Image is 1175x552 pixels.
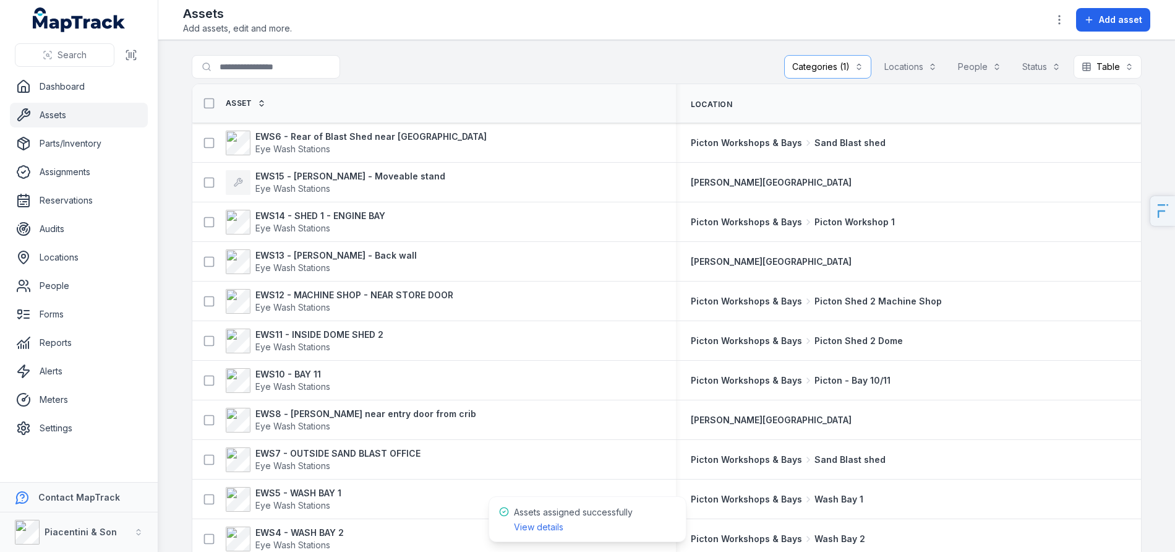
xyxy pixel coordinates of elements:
[255,144,330,154] span: Eye Wash Stations
[255,527,344,539] strong: EWS4 - WASH BAY 2
[33,7,126,32] a: MapTrack
[691,493,863,506] a: Picton Workshops & BaysWash Bay 1
[691,295,802,308] span: Picton Workshops & Bays
[255,170,445,183] strong: EWS15 - [PERSON_NAME] - Moveable stand
[514,507,633,532] span: Assets assigned successfully
[691,335,802,347] span: Picton Workshops & Bays
[691,216,895,228] a: Picton Workshops & BaysPicton Workshop 1
[691,493,802,506] span: Picton Workshops & Bays
[226,249,417,274] a: EWS13 - [PERSON_NAME] - Back wallEye Wash Stations
[691,256,852,267] span: [PERSON_NAME][GEOGRAPHIC_DATA]
[255,368,330,381] strong: EWS10 - BAY 11
[255,223,330,233] span: Eye Wash Stations
[226,368,330,393] a: EWS10 - BAY 11Eye Wash Stations
[691,454,802,466] span: Picton Workshops & Bays
[10,188,148,213] a: Reservations
[1014,55,1069,79] button: Status
[691,533,865,545] a: Picton Workshops & BaysWash Bay 2
[226,329,383,353] a: EWS11 - INSIDE DOME SHED 2Eye Wash Stations
[814,137,886,149] span: Sand Blast shed
[226,98,252,108] span: Asset
[10,330,148,355] a: Reports
[514,521,563,533] a: View details
[226,131,487,155] a: EWS6 - Rear of Blast Shed near [GEOGRAPHIC_DATA]Eye Wash Stations
[45,527,117,537] strong: Piacentini & Son
[10,245,148,270] a: Locations
[691,533,802,545] span: Picton Workshops & Bays
[226,289,453,314] a: EWS12 - MACHINE SHOP - NEAR STORE DOOREye Wash Stations
[255,249,417,262] strong: EWS13 - [PERSON_NAME] - Back wall
[10,217,148,241] a: Audits
[950,55,1009,79] button: People
[255,421,330,431] span: Eye Wash Stations
[691,256,852,268] a: [PERSON_NAME][GEOGRAPHIC_DATA]
[814,454,886,466] span: Sand Blast shed
[226,447,421,472] a: EWS7 - OUTSIDE SAND BLAST OFFICEEye Wash Stations
[255,210,385,222] strong: EWS14 - SHED 1 - ENGINE BAY
[226,408,476,433] a: EWS8 - [PERSON_NAME] near entry door from cribEye Wash Stations
[255,289,453,301] strong: EWS12 - MACHINE SHOP - NEAR STORE DOOR
[255,131,487,143] strong: EWS6 - Rear of Blast Shed near [GEOGRAPHIC_DATA]
[255,262,330,273] span: Eye Wash Stations
[10,160,148,184] a: Assignments
[10,416,148,441] a: Settings
[814,216,895,228] span: Picton Workshop 1
[255,183,330,194] span: Eye Wash Stations
[255,408,476,420] strong: EWS8 - [PERSON_NAME] near entry door from crib
[255,342,330,352] span: Eye Wash Stations
[226,527,344,551] a: EWS4 - WASH BAY 2Eye Wash Stations
[58,49,87,61] span: Search
[255,460,330,471] span: Eye Wash Stations
[255,302,330,313] span: Eye Wash Stations
[814,335,903,347] span: Picton Shed 2 Dome
[10,302,148,327] a: Forms
[691,176,852,189] a: [PERSON_NAME][GEOGRAPHIC_DATA]
[814,493,863,506] span: Wash Bay 1
[255,487,341,499] strong: EWS5 - WASH BAY 1
[15,43,114,67] button: Search
[226,170,445,195] a: EWS15 - [PERSON_NAME] - Moveable standEye Wash Stations
[691,374,802,387] span: Picton Workshops & Bays
[226,487,341,512] a: EWS5 - WASH BAY 1Eye Wash Stations
[814,533,865,545] span: Wash Bay 2
[10,103,148,127] a: Assets
[691,216,802,228] span: Picton Workshops & Bays
[691,177,852,188] span: [PERSON_NAME][GEOGRAPHIC_DATA]
[38,492,120,502] strong: Contact MapTrack
[691,415,852,425] span: [PERSON_NAME][GEOGRAPHIC_DATA]
[255,381,330,392] span: Eye Wash Stations
[10,274,148,298] a: People
[814,295,942,308] span: Picton Shed 2 Machine Shop
[691,100,732,110] span: Location
[814,374,891,387] span: Picton - Bay 10/11
[1074,55,1142,79] button: Table
[226,210,385,235] a: EWS14 - SHED 1 - ENGINE BAYEye Wash Stations
[691,295,942,308] a: Picton Workshops & BaysPicton Shed 2 Machine Shop
[255,329,383,341] strong: EWS11 - INSIDE DOME SHED 2
[183,22,292,35] span: Add assets, edit and more.
[10,359,148,384] a: Alerts
[691,374,891,387] a: Picton Workshops & BaysPicton - Bay 10/11
[10,387,148,412] a: Meters
[691,414,852,426] a: [PERSON_NAME][GEOGRAPHIC_DATA]
[1076,8,1150,32] button: Add asset
[255,447,421,460] strong: EWS7 - OUTSIDE SAND BLAST OFFICE
[691,335,903,347] a: Picton Workshops & BaysPicton Shed 2 Dome
[255,540,330,550] span: Eye Wash Stations
[691,137,802,149] span: Picton Workshops & Bays
[1099,14,1142,26] span: Add asset
[255,500,330,511] span: Eye Wash Stations
[10,131,148,156] a: Parts/Inventory
[691,137,886,149] a: Picton Workshops & BaysSand Blast shed
[691,454,886,466] a: Picton Workshops & BaysSand Blast shed
[226,98,266,108] a: Asset
[10,74,148,99] a: Dashboard
[183,5,292,22] h2: Assets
